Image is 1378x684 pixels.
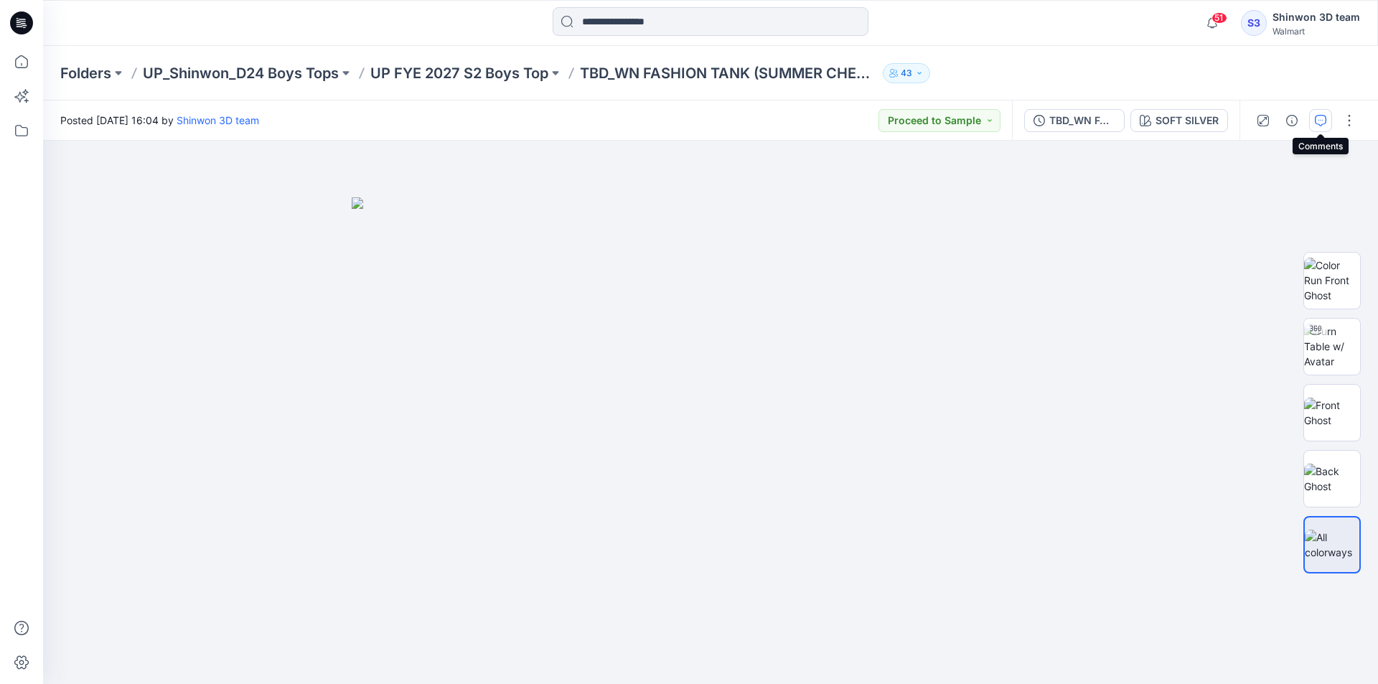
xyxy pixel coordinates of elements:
[1280,109,1303,132] button: Details
[1272,26,1360,37] div: Walmart
[1304,324,1360,369] img: Turn Table w/ Avatar
[60,113,259,128] span: Posted [DATE] 16:04 by
[60,63,111,83] a: Folders
[901,65,912,81] p: 43
[1304,398,1360,428] img: Front Ghost
[1130,109,1228,132] button: SOFT SILVER
[1049,113,1115,128] div: TBD_WN FASHION TANK (SUMMER CHEST STRIPE)
[1305,530,1359,560] img: All colorways
[1241,10,1267,36] div: S3
[370,63,548,83] a: UP FYE 2027 S2 Boys Top
[1272,9,1360,26] div: Shinwon 3D team
[580,63,877,83] p: TBD_WN FASHION TANK (SUMMER CHEST STRIPE)
[1211,12,1227,24] span: 51
[1024,109,1125,132] button: TBD_WN FASHION TANK (SUMMER CHEST STRIPE)
[1156,113,1219,128] div: SOFT SILVER
[177,114,259,126] a: Shinwon 3D team
[883,63,930,83] button: 43
[143,63,339,83] a: UP_Shinwon_D24 Boys Tops
[1304,258,1360,303] img: Color Run Front Ghost
[1304,464,1360,494] img: Back Ghost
